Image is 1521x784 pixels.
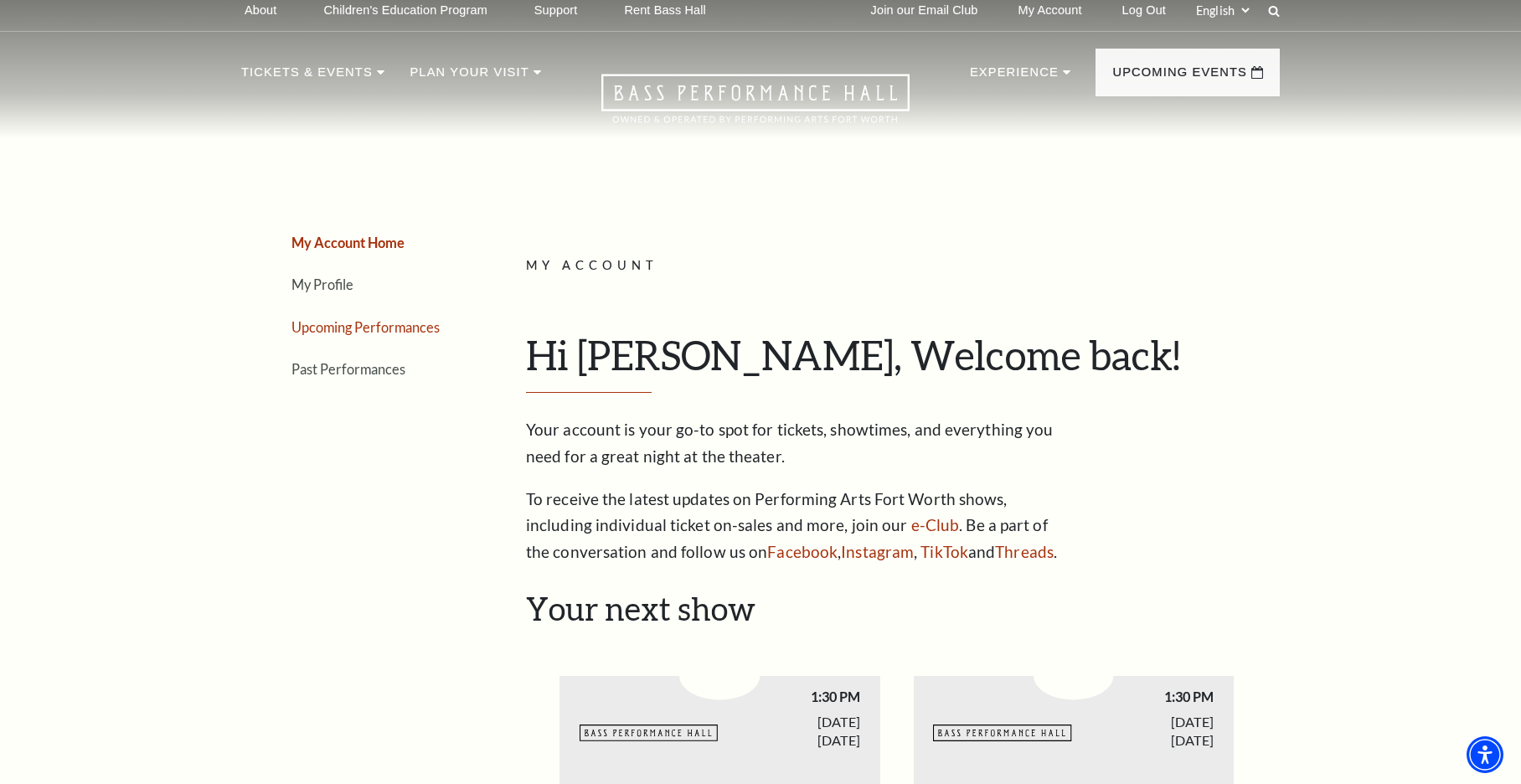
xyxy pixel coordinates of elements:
span: My Account [526,258,658,272]
p: Experience [970,62,1059,92]
h2: Your next show [526,590,1267,628]
a: My Profile [291,276,353,292]
a: Open this option [541,74,970,138]
p: Tickets & Events [241,62,373,92]
span: [DATE] [DATE] [719,713,860,748]
a: Instagram - open in a new tab [841,542,914,561]
p: Support [534,3,578,18]
span: and [968,542,995,561]
a: Upcoming Performances [291,319,440,335]
p: About [245,3,276,18]
select: Select: [1193,3,1252,18]
a: e-Club [911,515,960,534]
a: Facebook - open in a new tab [767,542,838,561]
span: 1:30 PM [719,688,860,705]
h1: Hi [PERSON_NAME], Welcome back! [526,331,1267,393]
span: 1:30 PM [1074,688,1214,705]
p: Children's Education Program [323,3,487,18]
p: Upcoming Events [1112,62,1247,92]
div: Accessibility Menu [1467,736,1503,773]
a: Threads - open in a new tab [995,542,1054,561]
a: Past Performances [291,361,405,377]
p: Plan Your Visit [410,62,528,92]
a: My Account Home [291,235,405,250]
a: TikTok - open in a new tab [920,542,968,561]
p: To receive the latest updates on Performing Arts Fort Worth shows, including individual ticket on... [526,486,1070,566]
p: Rent Bass Hall [624,3,706,18]
span: [DATE] [DATE] [1074,713,1214,748]
p: Your account is your go-to spot for tickets, showtimes, and everything you need for a great night... [526,416,1070,470]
